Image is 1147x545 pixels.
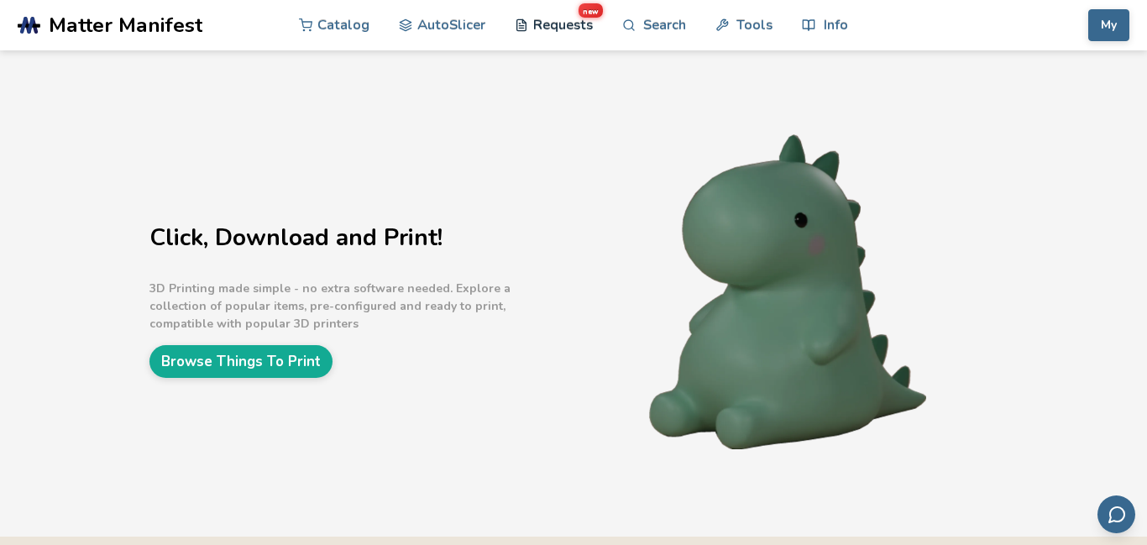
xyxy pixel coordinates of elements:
[149,345,333,378] a: Browse Things To Print
[149,280,569,333] p: 3D Printing made simple - no extra software needed. Explore a collection of popular items, pre-co...
[49,13,202,37] span: Matter Manifest
[1097,495,1135,533] button: Send feedback via email
[579,3,603,18] span: new
[1088,9,1129,41] button: My
[149,225,569,251] h1: Click, Download and Print!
